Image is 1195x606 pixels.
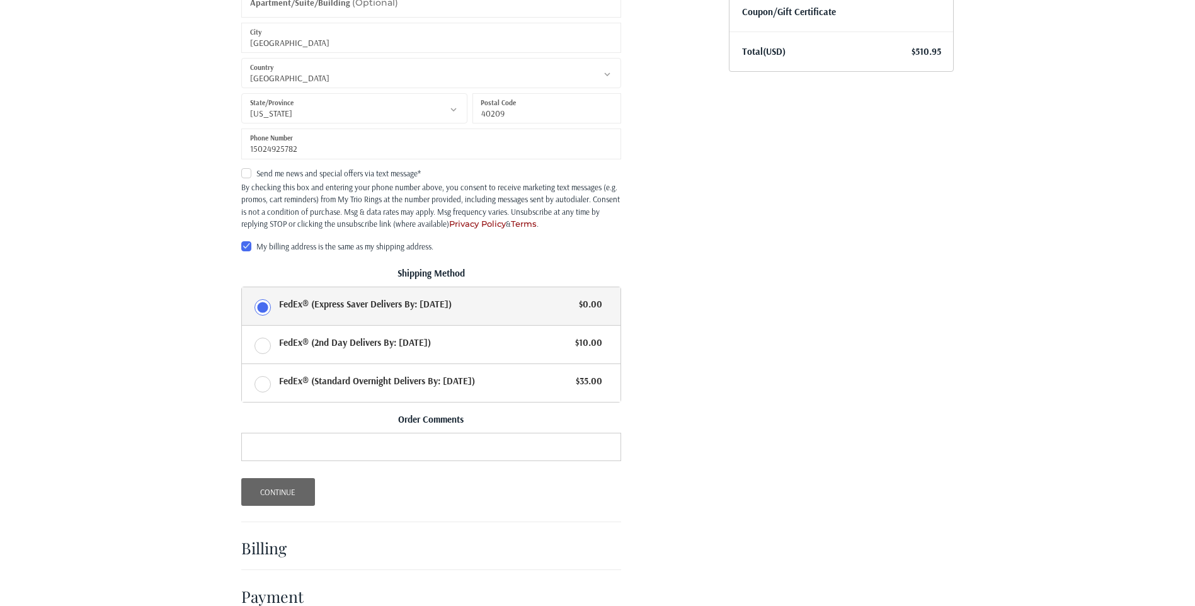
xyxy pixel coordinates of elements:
[742,45,786,57] span: Total (USD)
[241,478,315,506] button: Continue
[279,266,583,287] legend: Shipping Method
[279,297,573,312] span: FedEx® (Express Saver Delivers By: [DATE])
[241,241,621,251] label: My billing address is the same as my shipping address.
[511,219,537,229] a: Terms
[241,168,621,178] label: Send me news and special offers via text message*
[573,297,602,312] span: $0.00
[250,131,293,145] label: Phone Number
[250,96,294,110] label: State/Province
[279,374,570,389] span: FedEx® (Standard Overnight Delivers By: [DATE])
[481,96,516,110] label: Postal Code
[241,181,621,231] div: By checking this box and entering your phone number above, you consent to receive marketing text ...
[912,45,941,57] span: $510.95
[241,538,315,557] h2: Billing
[241,586,315,606] h2: Payment
[279,336,569,350] span: FedEx® (2nd Day Delivers By: [DATE])
[250,25,261,39] label: City
[569,336,602,350] span: $10.00
[449,219,506,229] a: Privacy Policy
[250,60,273,74] label: Country
[742,6,836,18] a: Coupon/Gift Certificate
[569,374,602,389] span: $35.00
[279,413,583,433] legend: Order Comments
